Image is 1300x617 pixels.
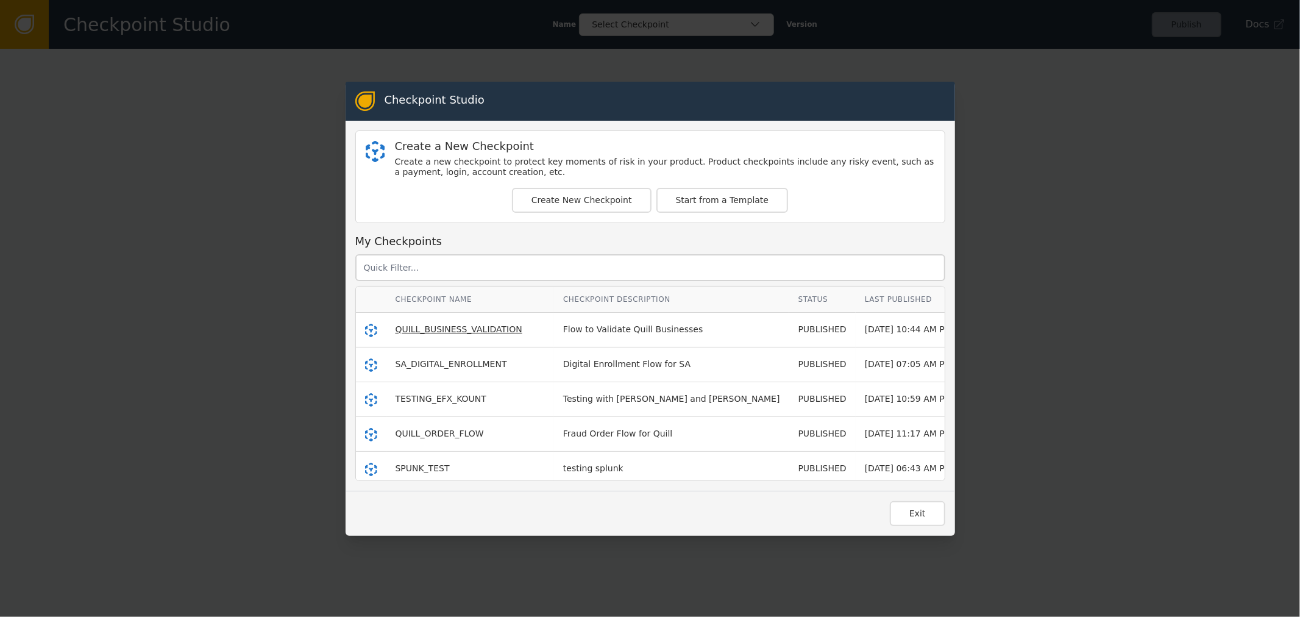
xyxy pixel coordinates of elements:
[563,359,691,369] span: Digital Enrollment Flow for SA
[355,254,945,281] input: Quick Filter...
[396,463,450,473] span: SPUNK_TEST
[396,359,507,369] span: SA_DIGITAL_ENROLLMENT
[865,393,956,405] div: [DATE] 10:59 AM PDT
[563,463,623,473] span: testing splunk
[563,324,703,334] span: Flow to Validate Quill Businesses
[395,157,935,178] div: Create a new checkpoint to protect key moments of risk in your product. Product checkpoints inclu...
[396,324,522,334] span: QUILL_BUSINESS_VALIDATION
[865,323,956,336] div: [DATE] 10:44 AM PDT
[798,462,847,475] div: PUBLISHED
[563,394,780,404] span: Testing with [PERSON_NAME] and [PERSON_NAME]
[396,394,486,404] span: TESTING_EFX_KOUNT
[563,429,672,438] span: Fraud Order Flow for Quill
[865,462,956,475] div: [DATE] 06:43 AM PDT
[395,141,935,152] div: Create a New Checkpoint
[355,233,945,249] div: My Checkpoints
[865,427,956,440] div: [DATE] 11:17 AM PDT
[865,358,956,371] div: [DATE] 07:05 AM PDT
[798,427,847,440] div: PUBLISHED
[798,358,847,371] div: PUBLISHED
[656,188,789,213] button: Start from a Template
[554,287,789,313] th: Checkpoint Description
[385,91,485,111] div: Checkpoint Studio
[512,188,652,213] button: Create New Checkpoint
[386,287,554,313] th: Checkpoint Name
[856,287,965,313] th: Last Published
[789,287,856,313] th: Status
[798,393,847,405] div: PUBLISHED
[798,323,847,336] div: PUBLISHED
[890,501,945,526] button: Exit
[396,429,484,438] span: QUILL_ORDER_FLOW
